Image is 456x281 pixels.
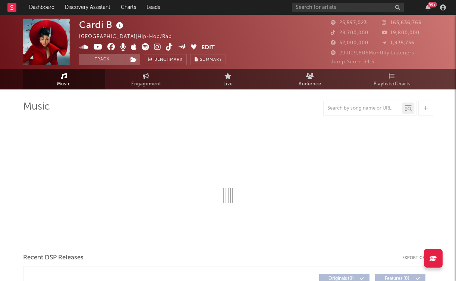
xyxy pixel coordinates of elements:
[374,80,411,89] span: Playlists/Charts
[351,69,433,89] a: Playlists/Charts
[154,56,183,64] span: Benchmark
[79,19,125,31] div: Cardi B
[382,20,422,25] span: 163,636,766
[382,31,419,35] span: 19,800,000
[79,32,180,41] div: [GEOGRAPHIC_DATA] | Hip-Hop/Rap
[269,69,351,89] a: Audience
[331,31,368,35] span: 28,700,000
[200,58,222,62] span: Summary
[23,69,105,89] a: Music
[292,3,404,12] input: Search for artists
[425,4,431,10] button: 99+
[324,105,402,111] input: Search by song name or URL
[331,41,368,45] span: 32,000,000
[201,43,215,53] button: Edit
[223,80,233,89] span: Live
[144,54,187,65] a: Benchmark
[331,51,414,56] span: 29,009,806 Monthly Listeners
[402,256,433,260] button: Export CSV
[331,60,374,64] span: Jump Score: 34.5
[428,2,437,7] div: 99 +
[131,80,161,89] span: Engagement
[187,69,269,89] a: Live
[105,69,187,89] a: Engagement
[57,80,71,89] span: Music
[380,277,414,281] span: Features ( 0 )
[324,277,358,281] span: Originals ( 0 )
[299,80,321,89] span: Audience
[382,41,415,45] span: 1,935,736
[191,54,226,65] button: Summary
[23,253,84,262] span: Recent DSP Releases
[79,54,126,65] button: Track
[331,20,367,25] span: 25,597,023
